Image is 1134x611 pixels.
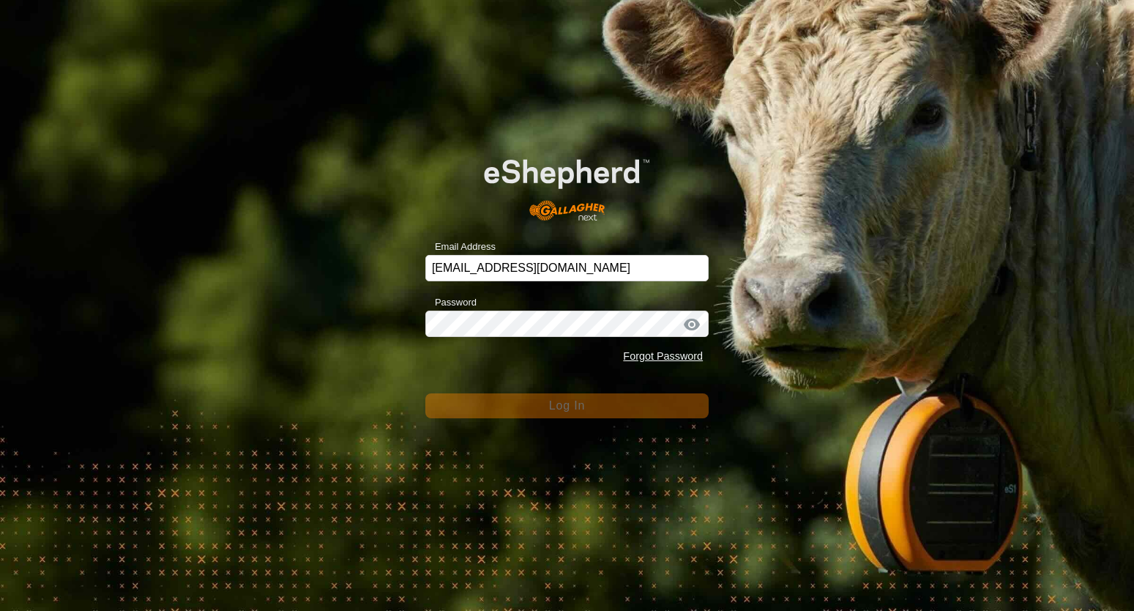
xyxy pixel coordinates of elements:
[425,240,496,254] label: Email Address
[549,399,585,412] span: Log In
[623,350,703,362] a: Forgot Password
[454,136,681,232] img: E-shepherd Logo
[425,255,709,281] input: Email Address
[425,393,709,418] button: Log In
[425,295,477,310] label: Password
